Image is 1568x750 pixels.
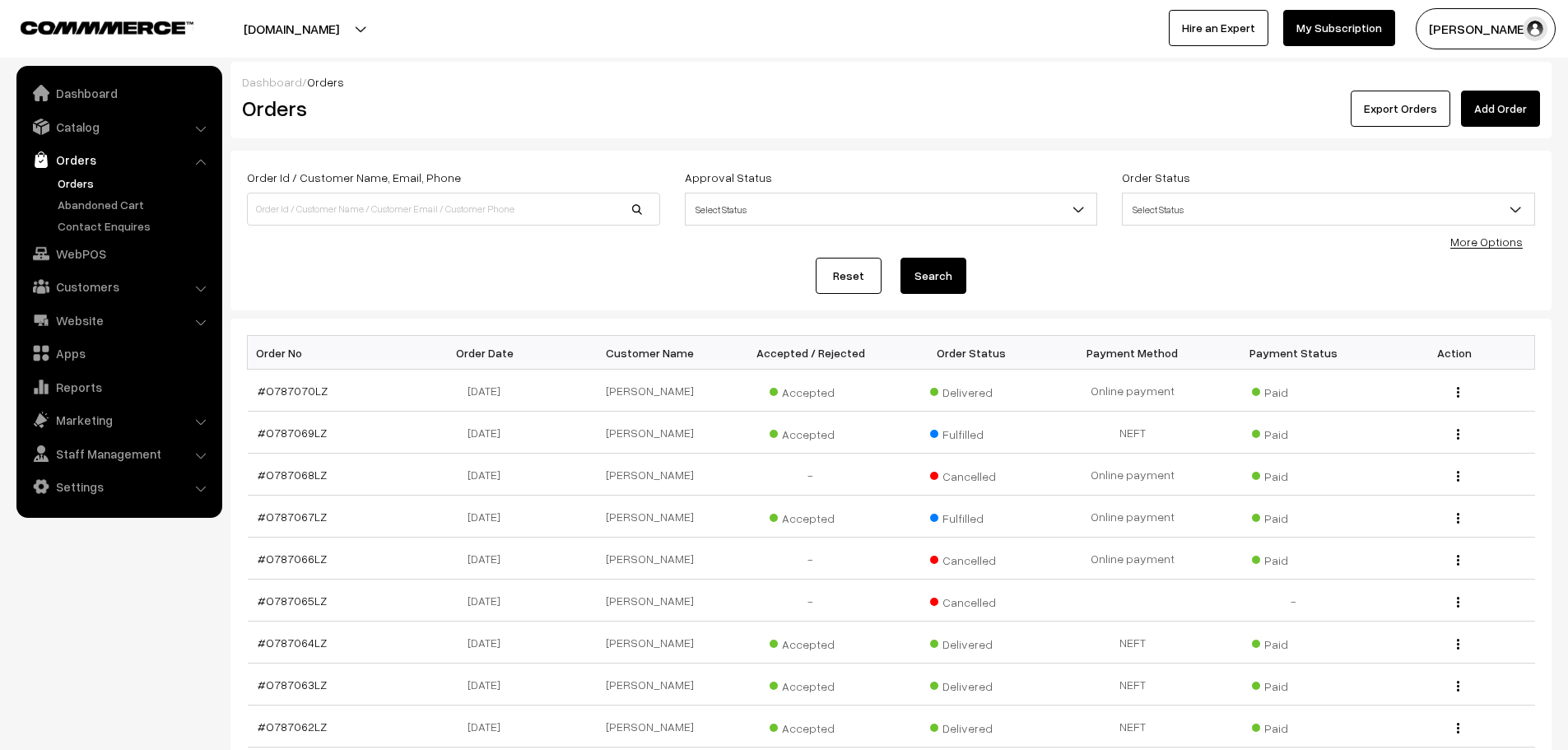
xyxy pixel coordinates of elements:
[1052,706,1213,748] td: NEFT
[21,472,216,501] a: Settings
[570,454,731,496] td: [PERSON_NAME]
[1374,336,1535,370] th: Action
[408,538,570,580] td: [DATE]
[247,169,461,186] label: Order Id / Customer Name, Email, Phone
[21,272,216,301] a: Customers
[408,622,570,664] td: [DATE]
[408,706,570,748] td: [DATE]
[258,594,327,608] a: #O787065LZ
[730,538,891,580] td: -
[1457,555,1459,566] img: Menu
[1052,538,1213,580] td: Online payment
[1457,387,1459,398] img: Menu
[730,336,891,370] th: Accepted / Rejected
[1169,10,1268,46] a: Hire an Expert
[408,664,570,706] td: [DATE]
[1351,91,1450,127] button: Export Orders
[1123,195,1534,224] span: Select Status
[258,384,328,398] a: #O787070LZ
[570,664,731,706] td: [PERSON_NAME]
[570,496,731,538] td: [PERSON_NAME]
[570,336,731,370] th: Customer Name
[258,636,327,650] a: #O787064LZ
[1283,10,1395,46] a: My Subscription
[1213,580,1375,622] td: -
[248,336,409,370] th: Order No
[770,715,852,737] span: Accepted
[408,580,570,622] td: [DATE]
[1122,169,1190,186] label: Order Status
[930,715,1012,737] span: Delivered
[21,21,193,34] img: COMMMERCE
[1457,639,1459,650] img: Menu
[1252,715,1334,737] span: Paid
[1052,454,1213,496] td: Online payment
[1052,622,1213,664] td: NEFT
[408,454,570,496] td: [DATE]
[242,95,658,121] h2: Orders
[186,8,397,49] button: [DOMAIN_NAME]
[21,439,216,468] a: Staff Management
[570,538,731,580] td: [PERSON_NAME]
[242,75,302,89] a: Dashboard
[930,505,1012,527] span: Fulfilled
[408,336,570,370] th: Order Date
[258,720,327,734] a: #O787062LZ
[930,422,1012,443] span: Fulfilled
[686,195,1097,224] span: Select Status
[1457,681,1459,692] img: Menu
[1252,464,1334,485] span: Paid
[570,580,731,622] td: [PERSON_NAME]
[1457,723,1459,734] img: Menu
[1457,513,1459,524] img: Menu
[258,426,327,440] a: #O787069LZ
[1416,8,1556,49] button: [PERSON_NAME]
[21,16,165,36] a: COMMMERCE
[54,196,216,213] a: Abandoned Cart
[1052,412,1213,454] td: NEFT
[930,464,1012,485] span: Cancelled
[685,169,772,186] label: Approval Status
[1252,422,1334,443] span: Paid
[930,589,1012,611] span: Cancelled
[930,631,1012,653] span: Delivered
[1252,673,1334,695] span: Paid
[258,552,327,566] a: #O787066LZ
[258,510,327,524] a: #O787067LZ
[21,372,216,402] a: Reports
[930,380,1012,401] span: Delivered
[770,505,852,527] span: Accepted
[21,338,216,368] a: Apps
[21,78,216,108] a: Dashboard
[1252,380,1334,401] span: Paid
[1052,336,1213,370] th: Payment Method
[258,468,327,482] a: #O787068LZ
[1252,547,1334,569] span: Paid
[242,73,1540,91] div: /
[1450,235,1523,249] a: More Options
[570,370,731,412] td: [PERSON_NAME]
[307,75,344,89] span: Orders
[1052,370,1213,412] td: Online payment
[1052,496,1213,538] td: Online payment
[54,175,216,192] a: Orders
[816,258,882,294] a: Reset
[1457,597,1459,608] img: Menu
[1252,505,1334,527] span: Paid
[247,193,660,226] input: Order Id / Customer Name / Customer Email / Customer Phone
[258,678,327,692] a: #O787063LZ
[1457,429,1459,440] img: Menu
[730,580,891,622] td: -
[1052,664,1213,706] td: NEFT
[21,239,216,268] a: WebPOS
[408,370,570,412] td: [DATE]
[1461,91,1540,127] a: Add Order
[21,305,216,335] a: Website
[1457,471,1459,482] img: Menu
[1213,336,1375,370] th: Payment Status
[408,412,570,454] td: [DATE]
[1252,631,1334,653] span: Paid
[21,112,216,142] a: Catalog
[54,217,216,235] a: Contact Enquires
[770,380,852,401] span: Accepted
